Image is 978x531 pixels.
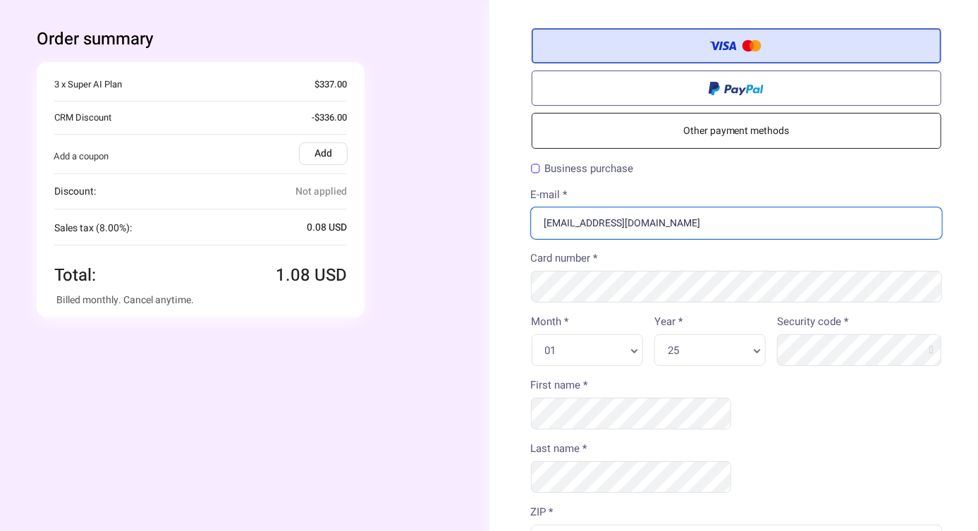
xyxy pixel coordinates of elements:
[56,293,345,307] div: Billed monthly. Cancel anytime.
[777,314,848,330] label: Security code *
[299,142,348,165] label: Add
[531,377,588,393] label: First name *
[295,183,347,200] span: Not applied
[329,220,347,235] span: USD
[37,28,447,51] div: Order summary
[54,149,109,164] span: Add a coupon
[314,263,347,288] span: USD
[668,343,747,358] span: 25
[286,263,310,288] i: .08
[276,263,310,288] span: 1
[54,221,132,236] span: Sales tax (8.00%):
[531,250,598,267] label: Card number *
[312,111,347,125] span: -$336.00
[307,220,326,235] span: 0
[54,263,96,288] span: Total:
[54,184,96,199] span: Discount:
[314,78,347,92] span: $337.00
[545,343,624,358] span: 01
[532,113,942,149] a: Other payment methods
[531,441,587,457] label: Last name *
[531,164,634,174] label: Business purchase
[668,343,765,362] a: 25
[54,78,122,92] span: 3 x Super AI Plan
[654,314,683,330] label: Year *
[545,343,642,362] a: 01
[54,111,111,125] span: CRM Discount
[312,220,326,235] i: .08
[531,504,554,520] label: ZIP *
[532,314,569,330] label: Month *
[531,187,568,203] label: E-mail *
